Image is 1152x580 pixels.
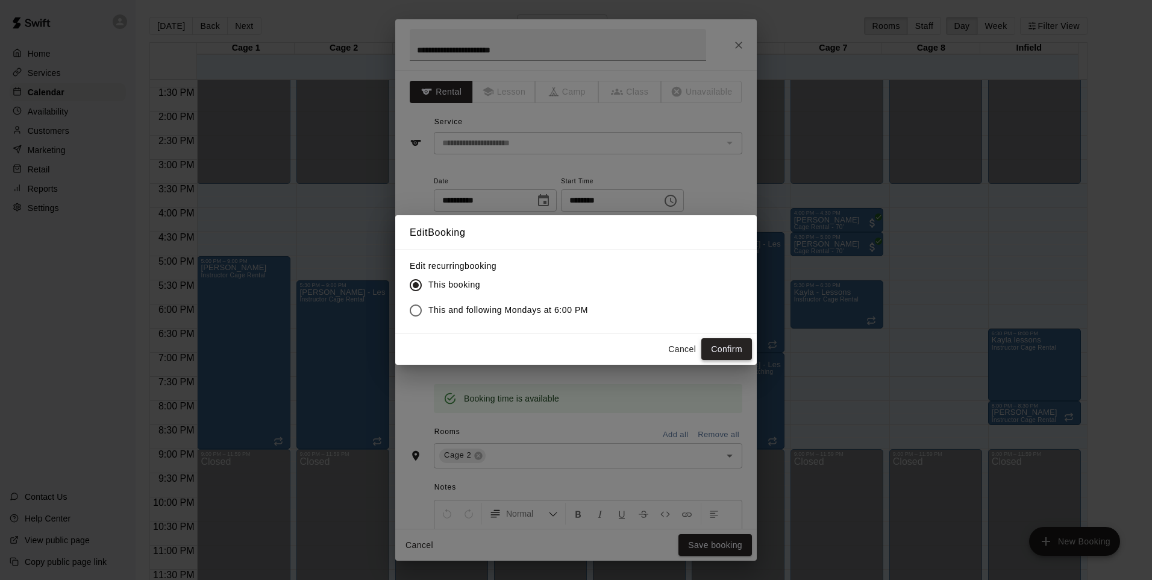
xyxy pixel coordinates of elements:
[428,279,480,291] span: This booking
[410,260,598,272] label: Edit recurring booking
[395,215,757,250] h2: Edit Booking
[428,304,588,317] span: This and following Mondays at 6:00 PM
[701,338,752,361] button: Confirm
[663,338,701,361] button: Cancel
